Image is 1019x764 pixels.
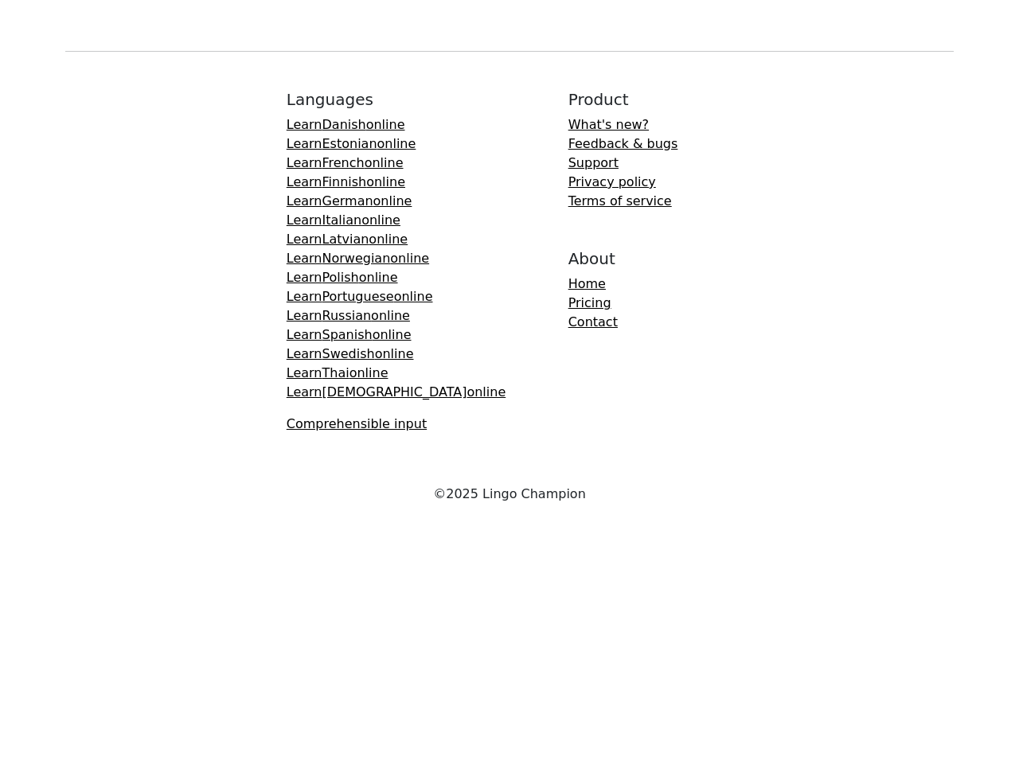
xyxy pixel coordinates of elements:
a: Privacy policy [568,174,656,189]
a: Contact [568,314,618,329]
a: LearnFinnishonline [287,174,405,189]
a: Feedback & bugs [568,136,678,151]
a: Terms of service [568,193,672,209]
a: LearnSwedishonline [287,346,414,361]
a: LearnDanishonline [287,117,405,132]
a: LearnGermanonline [287,193,412,209]
a: Comprehensible input [287,416,427,431]
h5: Languages [287,90,506,109]
a: LearnItalianonline [287,212,400,228]
div: © 2025 Lingo Champion [56,485,963,504]
a: Home [568,276,606,291]
a: Learn[DEMOGRAPHIC_DATA]online [287,384,506,400]
a: LearnLatvianonline [287,232,408,247]
h5: Product [568,90,678,109]
h5: About [568,249,678,268]
a: LearnThaionline [287,365,388,380]
a: LearnFrenchonline [287,155,404,170]
a: LearnPortugueseonline [287,289,433,304]
a: LearnRussianonline [287,308,410,323]
a: LearnNorwegianonline [287,251,429,266]
a: Support [568,155,619,170]
a: LearnEstonianonline [287,136,416,151]
a: LearnPolishonline [287,270,398,285]
a: LearnSpanishonline [287,327,412,342]
a: What's new? [568,117,649,132]
a: Pricing [568,295,611,310]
